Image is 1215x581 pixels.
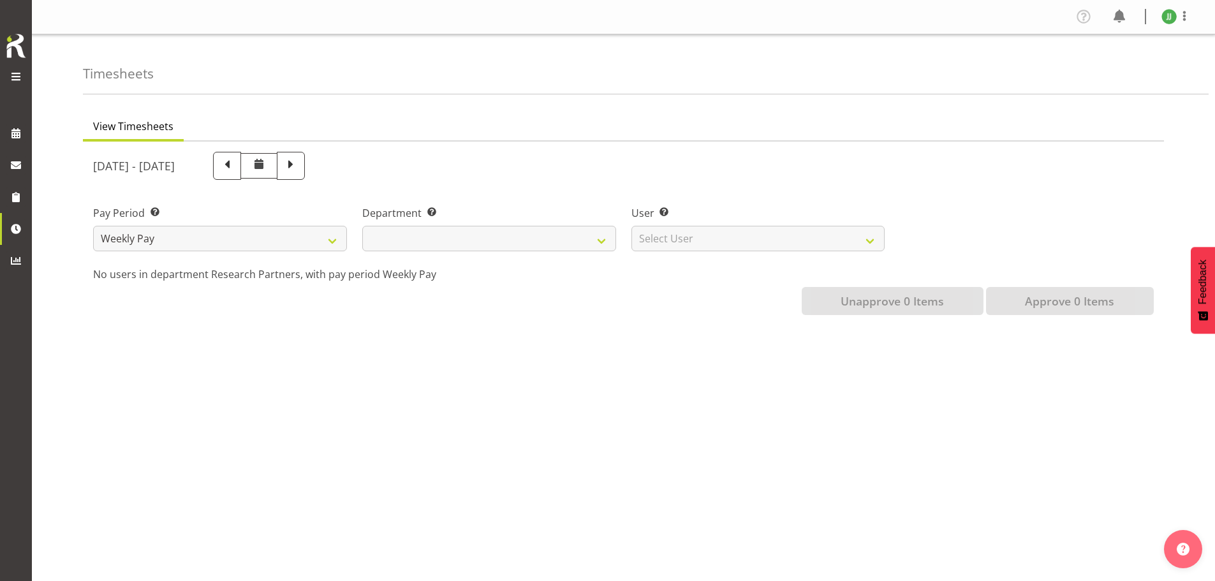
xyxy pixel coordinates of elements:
p: No users in department Research Partners, with pay period Weekly Pay [93,267,1154,282]
button: Feedback - Show survey [1191,247,1215,334]
label: Department [362,205,616,221]
button: Unapprove 0 Items [802,287,983,315]
span: Feedback [1197,260,1209,304]
h4: Timesheets [83,66,154,81]
img: joshua-joel11891.jpg [1161,9,1177,24]
label: User [631,205,885,221]
span: Unapprove 0 Items [841,293,944,309]
img: help-xxl-2.png [1177,543,1189,555]
label: Pay Period [93,205,347,221]
h5: [DATE] - [DATE] [93,159,175,173]
button: Approve 0 Items [986,287,1154,315]
img: Rosterit icon logo [3,32,29,60]
span: View Timesheets [93,119,173,134]
span: Approve 0 Items [1025,293,1114,309]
